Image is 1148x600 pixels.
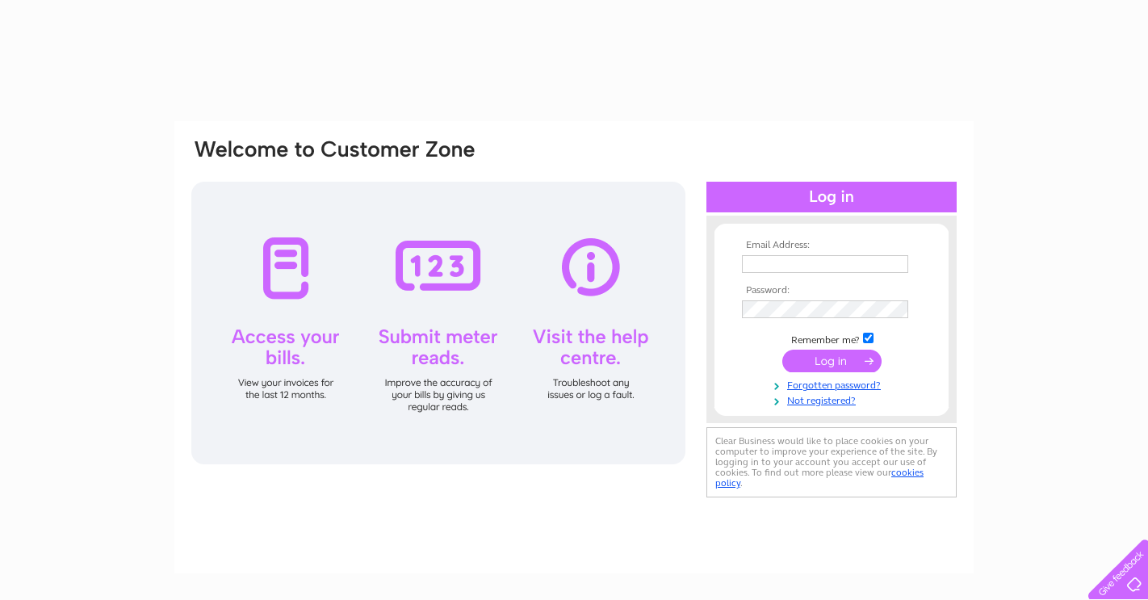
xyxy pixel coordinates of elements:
[715,467,924,489] a: cookies policy
[782,350,882,372] input: Submit
[742,376,925,392] a: Forgotten password?
[742,392,925,407] a: Not registered?
[706,427,957,497] div: Clear Business would like to place cookies on your computer to improve your experience of the sit...
[738,240,925,251] th: Email Address:
[738,285,925,296] th: Password:
[738,330,925,346] td: Remember me?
